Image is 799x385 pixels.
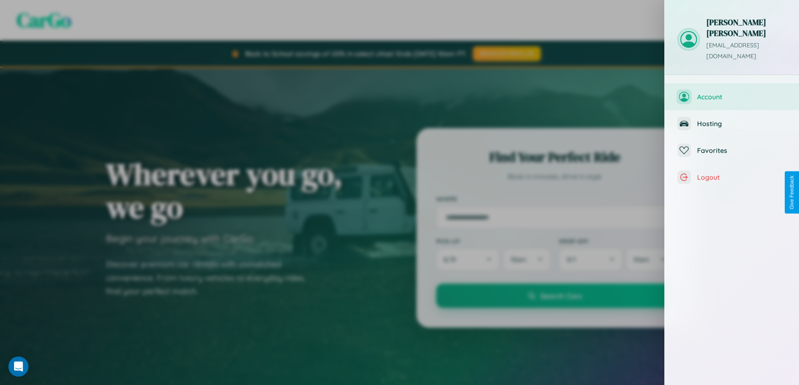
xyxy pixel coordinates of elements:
span: Account [697,93,786,101]
button: Account [665,83,799,110]
span: Logout [697,173,786,181]
h3: [PERSON_NAME] [PERSON_NAME] [706,17,786,39]
span: Hosting [697,119,786,128]
button: Hosting [665,110,799,137]
div: Open Intercom Messenger [8,357,29,377]
button: Favorites [665,137,799,164]
span: Favorites [697,146,786,155]
div: Give Feedback [789,176,795,209]
button: Logout [665,164,799,191]
p: [EMAIL_ADDRESS][DOMAIN_NAME] [706,40,786,62]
